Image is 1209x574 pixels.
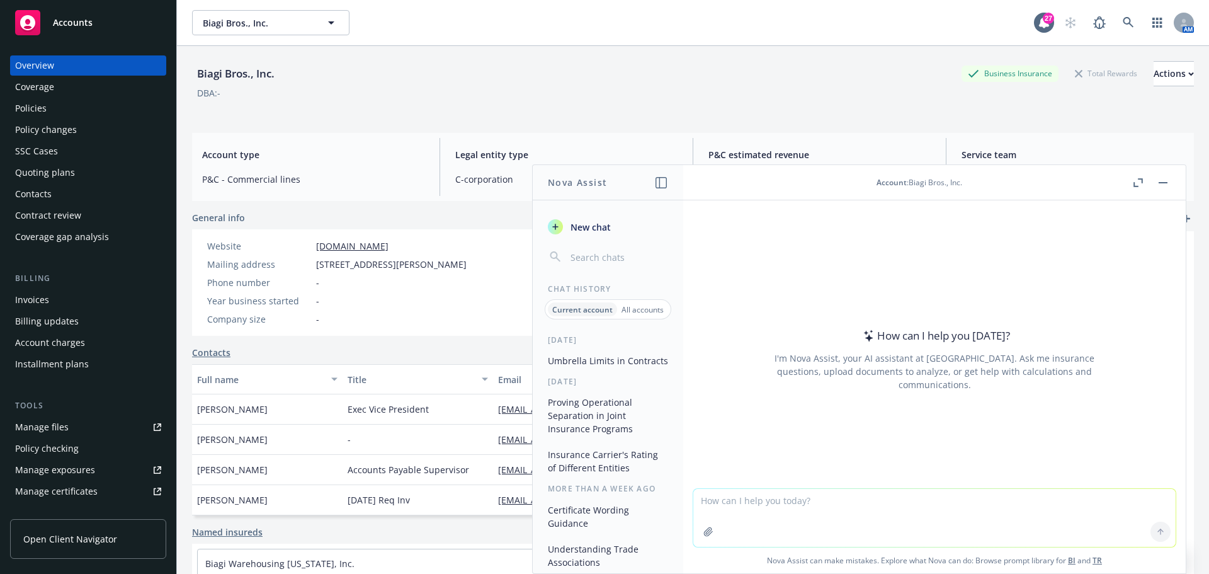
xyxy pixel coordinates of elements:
[533,335,683,345] div: [DATE]
[498,464,656,476] a: [EMAIL_ADDRESS][DOMAIN_NAME]
[10,311,166,331] a: Billing updates
[1068,555,1076,566] a: BI
[10,503,166,523] a: Manage claims
[1116,10,1141,35] a: Search
[205,558,355,570] a: Biagi Warehousing [US_STATE], Inc.
[203,16,312,30] span: Biagi Bros., Inc.
[552,304,613,315] p: Current account
[1154,62,1194,86] div: Actions
[10,354,166,374] a: Installment plans
[10,141,166,161] a: SSC Cases
[498,403,656,415] a: [EMAIL_ADDRESS][DOMAIN_NAME]
[207,313,311,326] div: Company size
[15,55,54,76] div: Overview
[10,460,166,480] a: Manage exposures
[10,205,166,226] a: Contract review
[15,184,52,204] div: Contacts
[688,548,1181,573] span: Nova Assist can make mistakes. Explore what Nova can do: Browse prompt library for and
[1145,10,1170,35] a: Switch app
[15,311,79,331] div: Billing updates
[10,163,166,183] a: Quoting plans
[15,98,47,118] div: Policies
[207,294,311,307] div: Year business started
[543,444,673,478] button: Insurance Carrier's Rating of Different Entities
[10,184,166,204] a: Contacts
[455,173,678,186] span: C-corporation
[758,352,1111,391] div: I'm Nova Assist, your AI assistant at [GEOGRAPHIC_DATA]. Ask me insurance questions, upload docum...
[15,227,109,247] div: Coverage gap analysis
[192,211,245,224] span: General info
[192,364,343,394] button: Full name
[543,500,673,534] button: Certificate Wording Guidance
[207,276,311,289] div: Phone number
[348,463,469,476] span: Accounts Payable Supervisor
[15,481,98,502] div: Manage certificates
[53,18,93,28] span: Accounts
[10,439,166,459] a: Policy checking
[202,173,424,186] span: P&C - Commercial lines
[962,148,1184,161] span: Service team
[10,120,166,140] a: Policy changes
[15,354,89,374] div: Installment plans
[498,494,656,506] a: [EMAIL_ADDRESS][DOMAIN_NAME]
[197,403,268,416] span: [PERSON_NAME]
[1087,10,1112,35] a: Report a Bug
[543,215,673,238] button: New chat
[10,227,166,247] a: Coverage gap analysis
[192,346,230,359] a: Contacts
[533,483,683,494] div: More than a week ago
[548,176,607,189] h1: Nova Assist
[708,148,931,161] span: P&C estimated revenue
[10,399,166,412] div: Tools
[15,460,95,480] div: Manage exposures
[15,290,49,310] div: Invoices
[343,364,493,394] button: Title
[543,539,673,573] button: Understanding Trade Associations
[197,86,220,100] div: DBA: -
[202,148,424,161] span: Account type
[316,258,467,271] span: [STREET_ADDRESS][PERSON_NAME]
[10,98,166,118] a: Policies
[10,77,166,97] a: Coverage
[860,328,1010,344] div: How can I help you [DATE]?
[348,373,474,386] div: Title
[192,10,349,35] button: Biagi Bros., Inc.
[1154,61,1194,86] button: Actions
[15,439,79,459] div: Policy checking
[877,177,962,188] div: : Biagi Bros., Inc.
[10,417,166,437] a: Manage files
[207,239,311,253] div: Website
[316,276,319,289] span: -
[197,433,268,446] span: [PERSON_NAME]
[568,221,611,234] span: New chat
[1058,10,1083,35] a: Start snowing
[498,373,725,386] div: Email
[15,120,77,140] div: Policy changes
[197,463,268,476] span: [PERSON_NAME]
[348,493,410,507] span: [DATE] Req Inv
[568,248,668,266] input: Search chats
[1043,13,1054,24] div: 27
[962,66,1059,81] div: Business Insurance
[877,177,907,188] span: Account
[533,376,683,387] div: [DATE]
[207,258,311,271] div: Mailing address
[533,284,683,294] div: Chat History
[15,163,75,183] div: Quoting plans
[15,417,69,437] div: Manage files
[316,240,389,252] a: [DOMAIN_NAME]
[15,333,85,353] div: Account charges
[316,313,319,326] span: -
[15,141,58,161] div: SSC Cases
[15,503,79,523] div: Manage claims
[192,525,263,539] a: Named insureds
[197,373,324,386] div: Full name
[348,403,429,416] span: Exec Vice President
[455,148,678,161] span: Legal entity type
[543,350,673,371] button: Umbrella Limits in Contracts
[10,333,166,353] a: Account charges
[10,481,166,502] a: Manage certificates
[1179,211,1194,226] a: add
[543,392,673,439] button: Proving Operational Separation in Joint Insurance Programs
